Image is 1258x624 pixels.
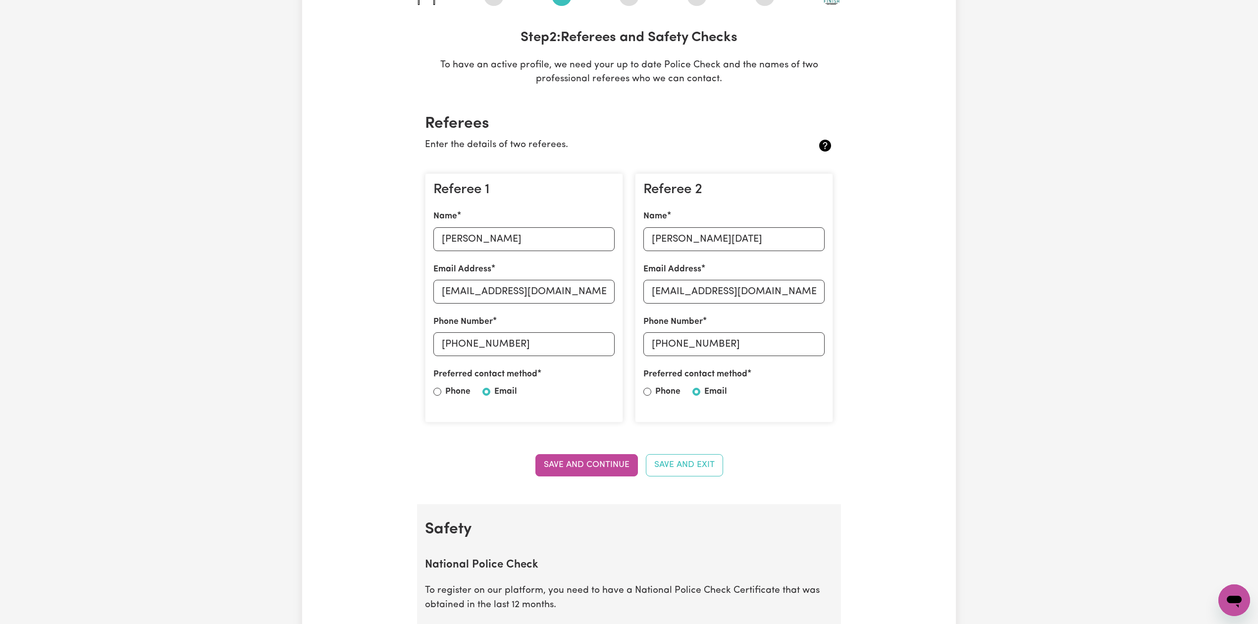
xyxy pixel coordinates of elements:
[425,520,833,539] h2: Safety
[433,182,615,199] h3: Referee 1
[425,559,833,572] h2: National Police Check
[494,385,517,398] label: Email
[417,30,841,47] h3: Step 2 : Referees and Safety Checks
[535,454,638,476] button: Save and Continue
[704,385,727,398] label: Email
[425,138,765,153] p: Enter the details of two referees.
[643,182,825,199] h3: Referee 2
[433,210,457,223] label: Name
[643,315,703,328] label: Phone Number
[433,263,491,276] label: Email Address
[643,210,667,223] label: Name
[643,368,747,381] label: Preferred contact method
[655,385,681,398] label: Phone
[646,454,723,476] button: Save and Exit
[417,58,841,87] p: To have an active profile, we need your up to date Police Check and the names of two professional...
[1218,584,1250,616] iframe: Button to launch messaging window
[425,114,833,133] h2: Referees
[433,315,493,328] label: Phone Number
[425,584,833,613] p: To register on our platform, you need to have a National Police Check Certificate that was obtain...
[643,263,701,276] label: Email Address
[445,385,471,398] label: Phone
[433,368,537,381] label: Preferred contact method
